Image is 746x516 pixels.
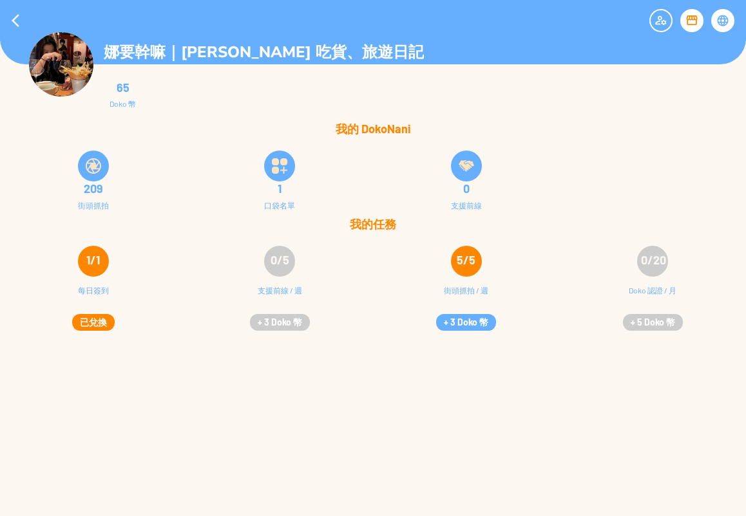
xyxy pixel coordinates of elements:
button: + 3 Doko 幣 [436,314,496,331]
button: + 5 Doko 幣 [623,314,683,331]
span: 0/20 [641,253,666,267]
div: 街頭抓拍 [78,201,109,210]
span: 0/5 [271,253,289,267]
span: 5/5 [457,253,475,267]
div: 209 [8,182,179,195]
div: 支援前線 / 週 [258,284,302,310]
div: 1 [195,182,366,195]
div: 65 [110,81,136,94]
div: Doko 幣 [110,99,136,108]
img: snapShot.svg [86,158,101,174]
div: 口袋名單 [264,201,295,210]
button: 已兌換 [72,314,115,331]
p: 娜要幹嘛｜[PERSON_NAME] 吃貨、旅遊日記 [104,42,424,63]
div: 支援前線 [451,201,482,210]
button: + 3 Doko 幣 [250,314,310,331]
div: Doko 認證 / 月 [629,284,676,310]
div: 每日簽到 [78,284,109,310]
img: frontLineSupply.svg [459,158,474,174]
div: 0 [381,182,552,195]
span: 1/1 [86,253,100,267]
div: 街頭抓拍 / 週 [444,284,488,310]
img: bucketListIcon.svg [272,158,287,174]
img: Visruth.jpg not found [29,32,93,97]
